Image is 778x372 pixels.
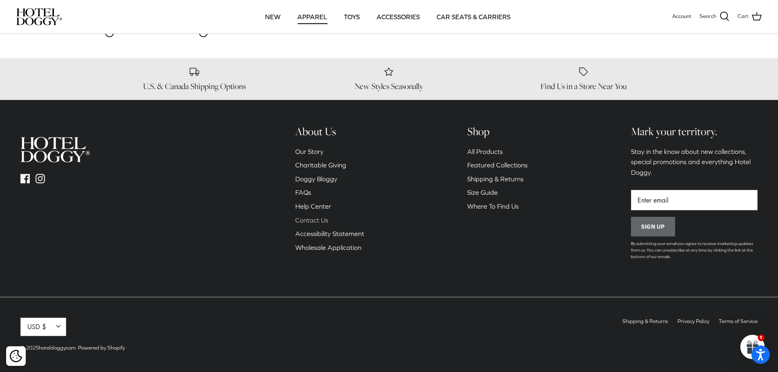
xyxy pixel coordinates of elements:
[20,318,66,336] button: USD $
[103,81,286,91] h6: U.S. & Canada Shipping Options
[700,11,729,22] a: Search
[369,3,427,31] a: ACCESSORIES
[719,318,758,324] a: Terms of Service
[298,81,480,91] h6: New Styles Seasonally
[493,81,675,91] h6: Find Us in a Store Near You
[738,12,749,21] span: Cart
[295,230,364,237] a: Accessibility Statement
[258,3,288,31] a: NEW
[631,217,675,236] button: Sign up
[295,125,364,138] h6: About Us
[672,12,691,21] a: Account
[78,345,125,351] a: Powered by Shopify
[295,189,311,196] a: FAQs
[618,318,762,329] ul: Secondary navigation
[9,349,23,363] button: Cookie policy
[337,3,367,31] a: TOYS
[295,244,361,251] a: Wholesale Application
[16,8,62,25] img: hoteldoggycom
[295,148,323,155] a: Our Story
[631,147,758,178] p: Stay in the know about new collections, special promotions and everything Hotel Doggy.
[631,125,758,138] h6: Mark your territory.
[459,125,536,268] div: Secondary navigation
[6,346,26,366] div: Cookie policy
[295,216,328,224] a: Contact Us
[429,3,518,31] a: CAR SEATS & CARRIERS
[467,189,498,196] a: Size Guide
[295,161,346,169] a: Charitable Giving
[10,350,22,362] img: Cookie policy
[467,203,519,210] a: Where To Find Us
[738,11,762,22] a: Cart
[678,318,709,324] a: Privacy Policy
[103,66,286,91] a: U.S. & Canada Shipping Options
[295,175,337,183] a: Doggy Bloggy
[631,241,758,260] p: By submitting your email you agree to receive marketing updates from us. You can unsubscribe at a...
[631,190,758,210] input: Email
[36,174,45,183] a: Instagram
[290,3,334,31] a: APPAREL
[20,174,30,183] a: Facebook
[467,161,528,169] a: Featured Collections
[467,125,528,138] h6: Shop
[622,318,668,324] a: Shipping & Returns
[20,137,90,163] img: hoteldoggycom
[287,125,372,268] div: Secondary navigation
[121,3,654,31] div: Primary navigation
[700,12,716,21] span: Search
[39,345,76,351] a: hoteldoggycom
[295,203,331,210] a: Help Center
[672,13,691,19] span: Account
[467,175,524,183] a: Shipping & Returns
[20,345,77,351] span: © 2025 .
[493,66,675,91] a: Find Us in a Store Near You
[467,148,503,155] a: All Products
